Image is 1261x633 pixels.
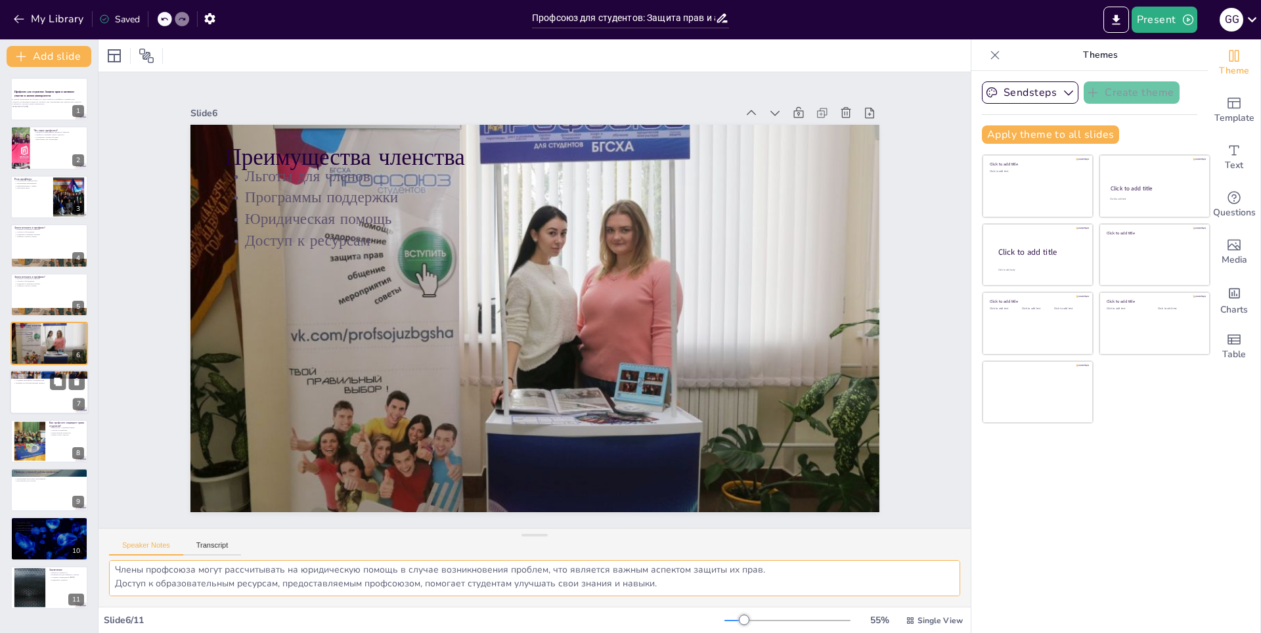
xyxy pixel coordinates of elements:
[49,574,84,577] p: Возможности для активного участия
[225,229,845,251] p: Доступ к ресурсам
[14,282,84,285] p: Поддержка в решении проблем
[73,399,85,410] div: 7
[7,46,91,67] button: Add slide
[183,541,242,556] button: Transcript
[72,447,84,459] div: 8
[1208,134,1260,181] div: Add text boxes
[14,372,85,376] p: Активное участие в жизни университета
[49,578,84,581] p: Поддержка студентов
[14,524,84,527] p: Поддержка профбюро
[14,326,84,329] p: Льготы для членов
[1132,7,1197,33] button: Present
[104,614,724,626] div: Slide 6 / 11
[918,615,963,626] span: Single View
[11,420,88,463] div: 8
[72,203,84,215] div: 3
[68,545,84,557] div: 10
[11,566,88,609] div: 11
[14,324,84,328] p: Преимущества членства
[1208,229,1260,276] div: Add images, graphics, shapes or video
[998,247,1082,258] div: Click to add title
[33,128,84,132] p: Что такое профсоюз?
[14,470,84,474] p: Примеры успешной работы профсоюза
[14,380,85,382] p: Создание атмосферы сотрудничества
[1107,230,1201,235] div: Click to add title
[1220,8,1243,32] div: g g
[990,170,1084,173] div: Click to add text
[14,529,84,531] p: Преимущества для студентов
[532,9,715,28] input: Insert title
[990,299,1084,304] div: Click to add title
[14,473,84,475] p: Улучшение условий проживания
[72,349,84,361] div: 6
[14,331,84,334] p: Юридическая помощь
[14,187,49,190] p: Связующее звено
[14,475,84,478] p: Снижение стоимости обучения
[11,77,88,121] div: 1
[104,45,125,66] div: Layout
[14,277,84,280] p: Влияние на принятие решений
[1110,198,1197,201] div: Click to add text
[225,165,845,186] p: Льготы для членов
[1222,253,1247,267] span: Media
[225,186,845,208] p: Программы поддержки
[14,226,84,230] p: Зачем вступать в профком?
[14,185,49,187] p: Информирование о правах
[1054,307,1084,311] div: Click to add text
[49,427,84,429] p: Переговоры с администрацией
[49,421,84,428] p: Как профсоюз защищает права студентов?
[11,126,88,169] div: 2
[49,431,84,434] p: Представление интересов
[14,236,84,238] p: Активное участие в жизни
[33,131,84,133] p: Профсоюз представляет интересы студентов
[1006,39,1195,71] p: Themes
[72,154,84,166] div: 2
[1107,307,1148,311] div: Click to add text
[190,107,738,120] div: Slide 6
[998,269,1081,272] div: Click to add body
[1208,87,1260,134] div: Add ready made slides
[11,517,88,560] div: 10
[14,177,49,181] p: Роль профбюро
[11,175,88,219] div: 3
[14,334,84,336] p: Доступ к ресурсам
[225,208,845,230] p: Юридическая помощь
[1222,347,1246,362] span: Table
[14,382,85,385] p: Влияние на образовательный процесс
[1220,7,1243,33] button: g g
[69,374,85,390] button: Delete Slide
[1208,276,1260,323] div: Add charts and graphs
[14,477,84,480] p: Организация культурных мероприятий
[14,375,85,378] p: Организация мероприятий
[1208,39,1260,87] div: Change the overall theme
[33,136,84,139] p: Улучшение условий обучения
[1103,7,1129,33] button: Export to PowerPoint
[49,576,84,578] p: Создание справедливой [DATE]
[12,105,82,108] p: Generated with [URL]
[990,162,1084,167] div: Click to add title
[72,252,84,264] div: 4
[14,229,84,231] p: Влияние на принятие решений
[14,233,84,236] p: Поддержка в решении проблем
[1022,307,1051,311] div: Click to add text
[1208,323,1260,370] div: Add a table
[225,141,845,173] p: Преимущества членства
[49,571,84,574] p: Важность профсоюза
[14,328,84,331] p: Программы поддержки
[11,224,88,267] div: 4
[49,434,84,437] p: Защита прав студентов
[990,307,1019,311] div: Click to add text
[1107,299,1201,304] div: Click to add title
[1111,185,1198,192] div: Click to add title
[1220,303,1248,317] span: Charts
[99,13,140,26] div: Saved
[109,560,960,596] textarea: Члены профсоюза получают различные льготы, которые могут значительно облегчить их учебный процесс...
[14,182,49,185] p: Организация мероприятий
[33,133,84,136] p: Профсоюз защищает права студентов
[1208,181,1260,229] div: Get real-time input from your audience
[139,48,154,64] span: Position
[1158,307,1199,311] div: Click to add text
[1214,111,1254,125] span: Template
[109,541,183,556] button: Speaker Notes
[1219,64,1249,78] span: Theme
